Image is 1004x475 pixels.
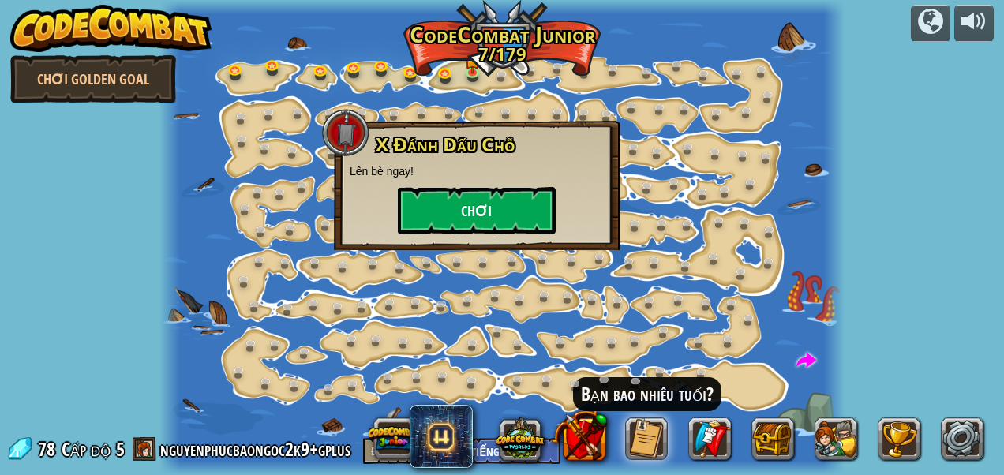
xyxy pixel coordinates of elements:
a: Chơi Golden Goal [10,55,176,103]
button: Tùy chỉnh âm lượng [954,5,994,42]
span: 78 [38,436,60,462]
img: CodeCombat - Learn how to code by playing a game [10,5,212,52]
button: Chơi [398,187,556,234]
span: X Đánh Dấu Chỗ [376,131,515,157]
span: Cấp độ [62,436,111,462]
span: 5 [116,436,125,462]
img: level-banner-started.png [465,47,480,73]
a: nguyenphucbaongoc2k9+gplus [160,436,355,462]
p: Lên bè ngay! [350,163,604,179]
button: Chiến dịch [911,5,950,42]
